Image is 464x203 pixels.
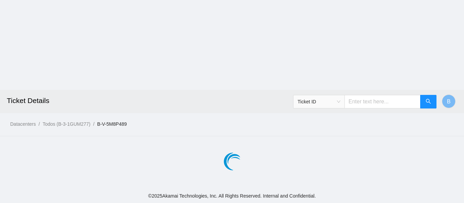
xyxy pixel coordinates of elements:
[447,97,451,106] span: B
[420,95,436,108] button: search
[344,95,421,108] input: Enter text here...
[38,121,40,127] span: /
[42,121,90,127] a: Todos (B-3-1GUM277)
[426,99,431,105] span: search
[97,121,127,127] a: B-V-5M8P489
[7,90,322,111] h2: Ticket Details
[93,121,94,127] span: /
[298,97,340,107] span: Ticket ID
[442,95,456,108] button: B
[10,121,36,127] a: Datacenters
